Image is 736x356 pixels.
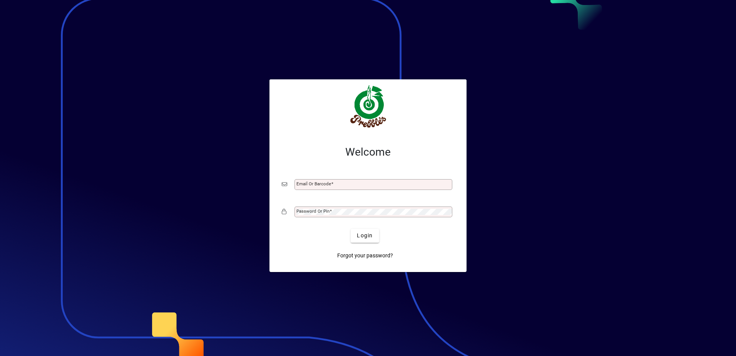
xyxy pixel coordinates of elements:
span: Forgot your password? [337,252,393,260]
button: Login [351,229,379,243]
mat-label: Email or Barcode [296,181,331,186]
h2: Welcome [282,146,454,159]
a: Forgot your password? [334,249,396,263]
mat-label: Password or Pin [296,208,330,214]
span: Login [357,232,373,240]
